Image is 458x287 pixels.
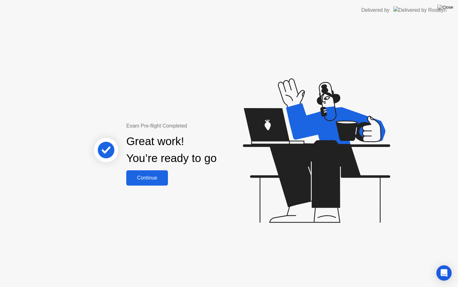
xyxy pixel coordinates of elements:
button: Continue [126,170,168,186]
img: Close [437,5,453,10]
div: Great work! You’re ready to go [126,133,217,167]
div: Delivered by [361,6,390,14]
div: Exam Pre-flight Completed [126,122,258,130]
img: Delivered by Rosalyn [393,6,447,14]
div: Open Intercom Messenger [436,265,452,281]
div: Continue [128,175,166,181]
